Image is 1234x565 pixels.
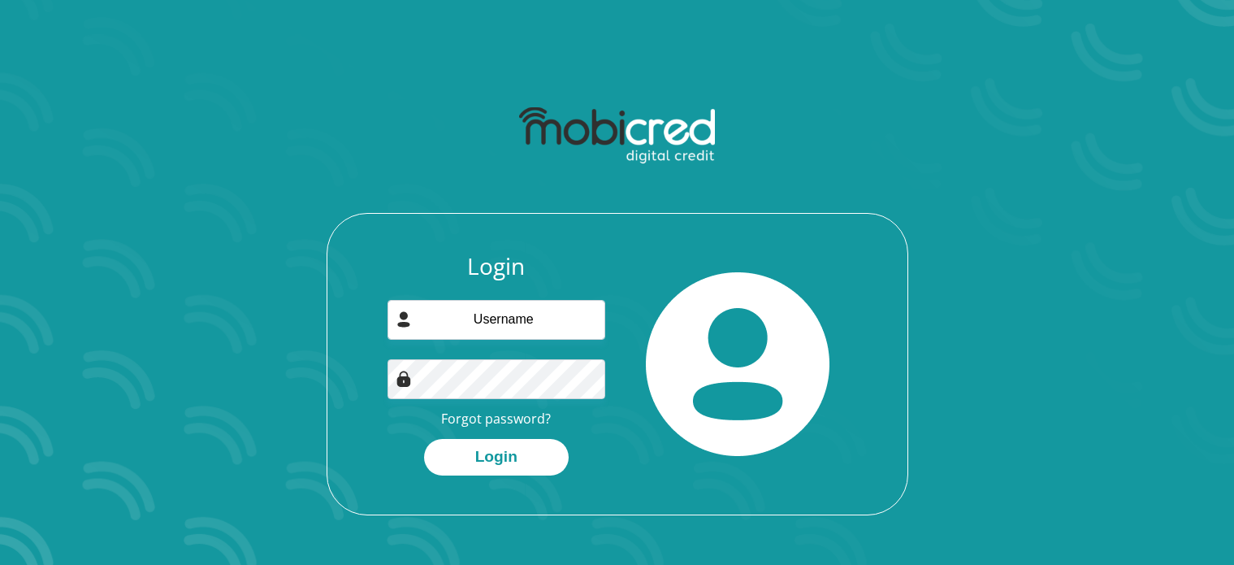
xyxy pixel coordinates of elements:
[396,371,412,387] img: Image
[424,439,569,476] button: Login
[396,311,412,328] img: user-icon image
[388,300,605,340] input: Username
[519,107,715,164] img: mobicred logo
[388,253,605,280] h3: Login
[441,410,551,428] a: Forgot password?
